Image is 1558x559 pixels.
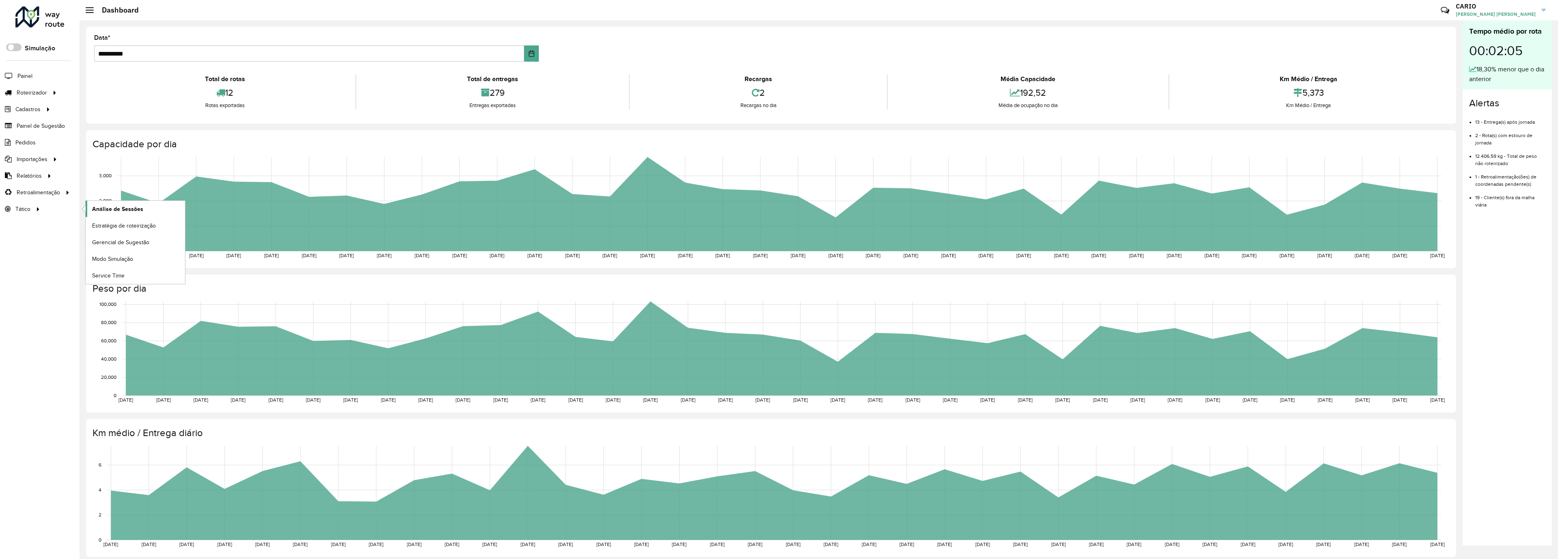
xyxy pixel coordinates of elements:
text: [DATE] [862,542,876,547]
text: [DATE] [1392,253,1407,258]
span: Análise de Sessões [92,205,143,213]
span: Tático [15,205,30,213]
div: 12 [96,84,353,101]
text: [DATE] [1392,397,1407,402]
text: [DATE] [828,253,843,258]
text: [DATE] [1127,542,1141,547]
text: [DATE] [521,542,535,547]
div: Total de entregas [358,74,626,84]
text: [DATE] [1392,542,1407,547]
h3: CARIO [1456,2,1536,10]
text: [DATE] [1316,542,1331,547]
text: [DATE] [1280,397,1295,402]
text: 40,000 [101,356,116,361]
text: [DATE] [531,397,545,402]
text: [DATE] [565,253,580,258]
h2: Dashboard [94,6,139,15]
text: 3,000 [99,173,112,178]
text: [DATE] [1054,253,1069,258]
span: Retroalimentação [17,188,60,197]
text: [DATE] [194,397,208,402]
text: [DATE] [1430,253,1445,258]
span: Pedidos [15,138,36,147]
text: [DATE] [103,542,118,547]
span: Service Time [92,271,125,280]
text: [DATE] [415,253,429,258]
text: [DATE] [640,253,655,258]
text: 80,000 [101,320,116,325]
text: [DATE] [753,253,768,258]
text: [DATE] [786,542,801,547]
div: Média de ocupação no dia [890,101,1166,110]
div: Rotas exportadas [96,101,353,110]
text: [DATE] [179,542,194,547]
text: [DATE] [791,253,805,258]
text: [DATE] [493,397,508,402]
text: [DATE] [189,253,204,258]
text: [DATE] [482,542,497,547]
label: Simulação [25,43,55,53]
text: [DATE] [142,542,156,547]
text: [DATE] [1203,542,1217,547]
text: [DATE] [710,542,725,547]
text: [DATE] [381,397,396,402]
text: [DATE] [1129,253,1144,258]
text: [DATE] [868,397,882,402]
text: 2 [99,512,101,518]
text: [DATE] [1241,542,1255,547]
div: Km Médio / Entrega [1171,74,1446,84]
text: [DATE] [1280,253,1294,258]
a: Contato Rápido [1436,2,1454,19]
text: [DATE] [603,253,617,258]
text: [DATE] [904,253,918,258]
text: 2,000 [99,198,112,203]
a: Análise de Sessões [86,201,185,217]
a: Estratégia de roteirização [86,217,185,234]
text: [DATE] [1205,253,1219,258]
text: [DATE] [339,253,354,258]
text: [DATE] [293,542,308,547]
text: [DATE] [715,253,730,258]
text: [DATE] [306,397,321,402]
text: [DATE] [217,542,232,547]
text: [DATE] [568,397,583,402]
text: [DATE] [331,542,346,547]
text: [DATE] [1016,253,1031,258]
text: [DATE] [980,397,995,402]
span: Roteirizador [17,88,47,97]
div: 2 [632,84,885,101]
text: [DATE] [1165,542,1179,547]
text: [DATE] [369,542,383,547]
span: Painel de Sugestão [17,122,65,130]
text: [DATE] [1168,397,1182,402]
text: [DATE] [606,397,620,402]
div: Recargas no dia [632,101,885,110]
h4: Km médio / Entrega diário [93,427,1448,439]
text: [DATE] [445,542,459,547]
text: [DATE] [1243,397,1257,402]
text: [DATE] [643,397,658,402]
h4: Peso por dia [93,283,1448,295]
text: [DATE] [490,253,504,258]
span: Relatórios [17,172,42,180]
div: 00:02:05 [1469,37,1545,64]
text: [DATE] [681,397,695,402]
text: [DATE] [718,397,733,402]
li: 2 - Rota(s) com estouro de jornada [1475,126,1545,146]
text: [DATE] [937,542,952,547]
a: Service Time [86,267,185,284]
div: Média Capacidade [890,74,1166,84]
text: [DATE] [1430,397,1445,402]
li: 13 - Entrega(s) após jornada [1475,112,1545,126]
text: [DATE] [1091,253,1106,258]
text: 0 [114,393,116,398]
a: Gerencial de Sugestão [86,234,185,250]
text: [DATE] [678,253,693,258]
text: [DATE] [1355,397,1370,402]
text: 20,000 [101,374,116,380]
text: 0 [99,537,101,542]
text: [DATE] [979,253,993,258]
text: [DATE] [452,253,467,258]
text: 100,000 [99,302,116,307]
div: 18,30% menor que o dia anterior [1469,64,1545,84]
